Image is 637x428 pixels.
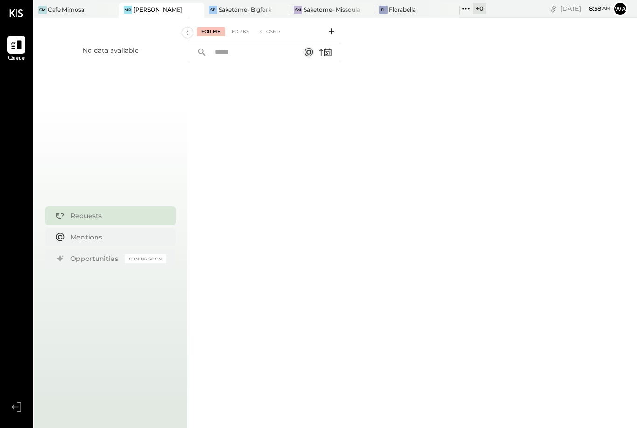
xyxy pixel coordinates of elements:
[473,3,486,14] div: + 0
[549,4,558,14] div: copy link
[304,6,360,14] div: Saketome- Missoula
[561,4,610,13] div: [DATE]
[70,232,162,242] div: Mentions
[219,6,271,14] div: Saketome- Bigfork
[389,6,416,14] div: Florabella
[256,27,284,36] div: Closed
[0,36,32,63] a: Queue
[227,27,254,36] div: For KS
[613,1,628,16] button: Wa
[70,211,162,220] div: Requests
[38,6,47,14] div: CM
[70,254,120,263] div: Opportunities
[124,6,132,14] div: MR
[83,46,138,55] div: No data available
[294,6,302,14] div: SM
[8,55,25,63] span: Queue
[48,6,84,14] div: Cafe Mimosa
[197,27,225,36] div: For Me
[379,6,388,14] div: Fl
[209,6,217,14] div: SB
[125,254,166,263] div: Coming Soon
[133,6,182,14] div: [PERSON_NAME]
